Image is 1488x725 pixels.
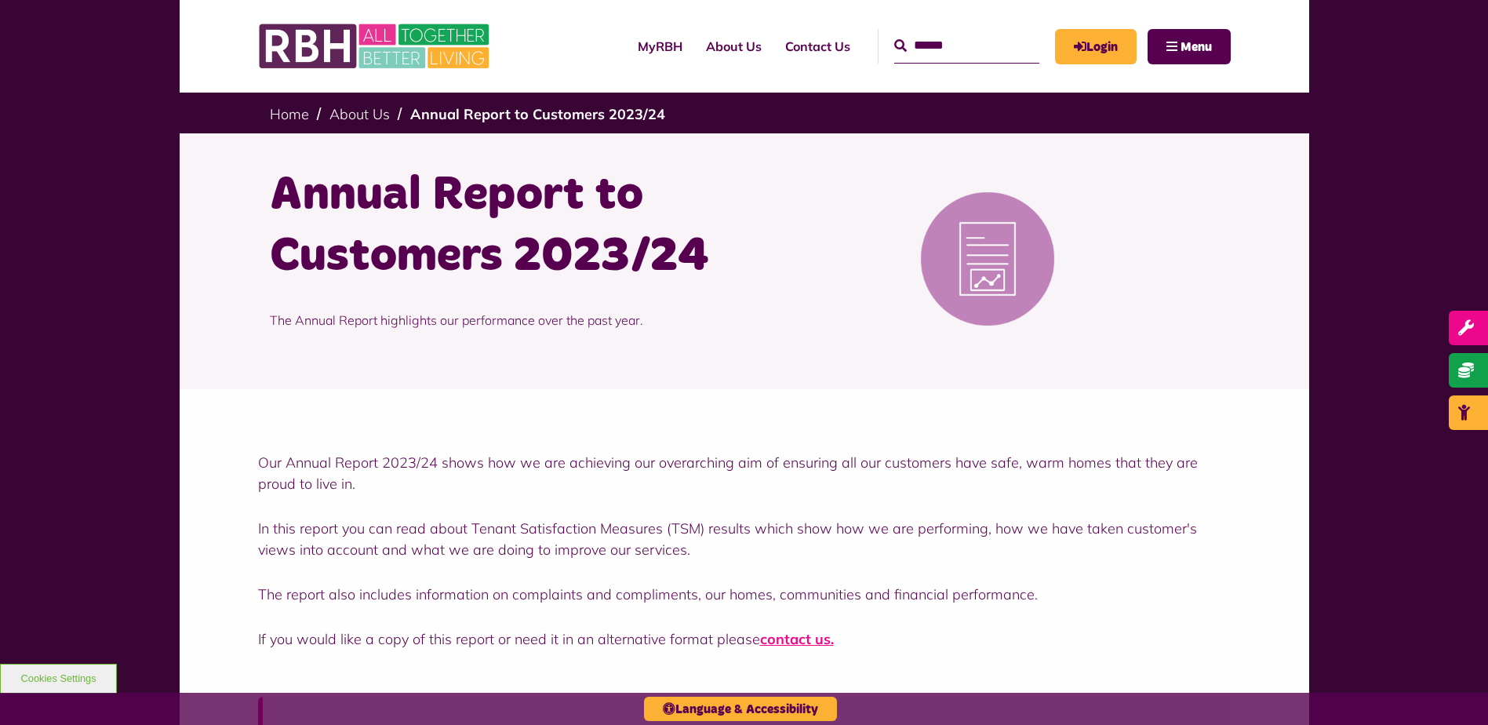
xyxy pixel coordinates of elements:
a: MyRBH [626,25,694,67]
a: About Us [694,25,773,67]
a: contact us. [760,630,834,648]
p: In this report you can read about Tenant Satisfaction Measures (TSM) results which show how we ar... [258,518,1231,560]
h1: Annual Report to Customers 2023/24 [270,165,733,287]
p: Our Annual Report 2023/24 shows how we are achieving our overarching aim of ensuring all our cust... [258,452,1231,494]
img: Reports [862,180,1113,337]
a: MyRBH [1055,29,1137,64]
a: Annual Report to Customers 2023/24 [410,105,665,123]
p: If you would like a copy of this report or need it in an alternative format please [258,628,1231,650]
p: The Annual Report highlights our performance over the past year. [270,287,733,353]
button: Language & Accessibility [644,697,837,721]
button: Navigation [1148,29,1231,64]
a: Contact Us [773,25,862,67]
a: Home [270,105,309,123]
p: The report also includes information on complaints and compliments, our homes, communities and fi... [258,584,1231,605]
span: Menu [1181,41,1212,53]
img: RBH [258,16,493,77]
iframe: Netcall Web Assistant for live chat [1417,654,1488,725]
a: About Us [329,105,390,123]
